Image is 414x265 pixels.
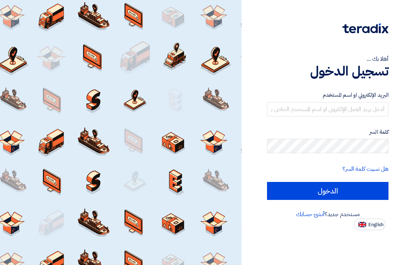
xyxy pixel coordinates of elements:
a: أنشئ حسابك [296,210,325,219]
label: البريد الإلكتروني او اسم المستخدم [267,91,388,99]
label: كلمة السر [267,128,388,136]
div: مستخدم جديد؟ [267,210,388,219]
span: English [368,222,383,227]
button: English [354,219,386,230]
img: Teradix logo [342,23,388,33]
input: الدخول [267,182,388,200]
img: en-US.png [358,222,366,227]
div: أهلا بك ... [267,55,388,63]
a: هل نسيت كلمة السر؟ [342,165,388,173]
input: أدخل بريد العمل الإلكتروني او اسم المستخدم الخاص بك ... [267,102,388,116]
h1: تسجيل الدخول [267,63,388,79]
